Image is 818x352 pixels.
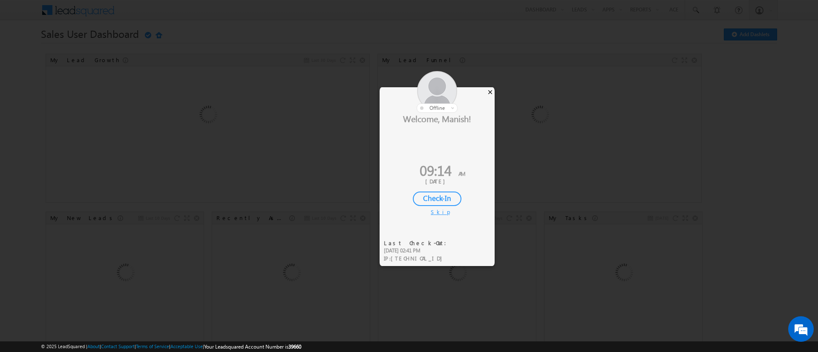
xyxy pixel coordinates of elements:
[170,343,203,349] a: Acceptable Use
[204,343,301,350] span: Your Leadsquared Account Number is
[420,160,452,180] span: 09:14
[431,208,444,216] div: Skip
[87,343,100,349] a: About
[384,247,452,255] div: [DATE] 02:41 PM
[136,343,169,349] a: Terms of Service
[413,192,461,206] div: Check-In
[384,239,452,247] div: Last Check-Out:
[458,170,465,177] span: AM
[288,343,301,350] span: 39660
[429,105,445,111] span: offline
[41,343,301,351] span: © 2025 LeadSquared | | | | |
[486,87,495,97] div: ×
[391,255,446,262] span: [TECHNICAL_ID]
[386,177,488,185] div: [DATE]
[101,343,135,349] a: Contact Support
[380,113,495,124] div: Welcome, Manish!
[384,255,452,263] div: IP :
